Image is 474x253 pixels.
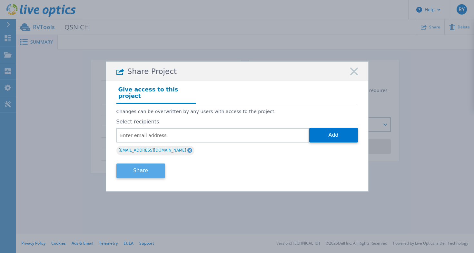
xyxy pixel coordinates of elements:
[116,109,358,114] p: Changes can be overwritten by any users with access to the project.
[116,163,165,178] button: Share
[116,119,358,125] label: Select recipients
[116,84,196,104] h4: Give access to this project
[127,67,177,76] span: Share Project
[309,128,358,142] button: Add
[116,128,309,142] input: Enter email address
[116,146,194,155] div: [EMAIL_ADDRESS][DOMAIN_NAME]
